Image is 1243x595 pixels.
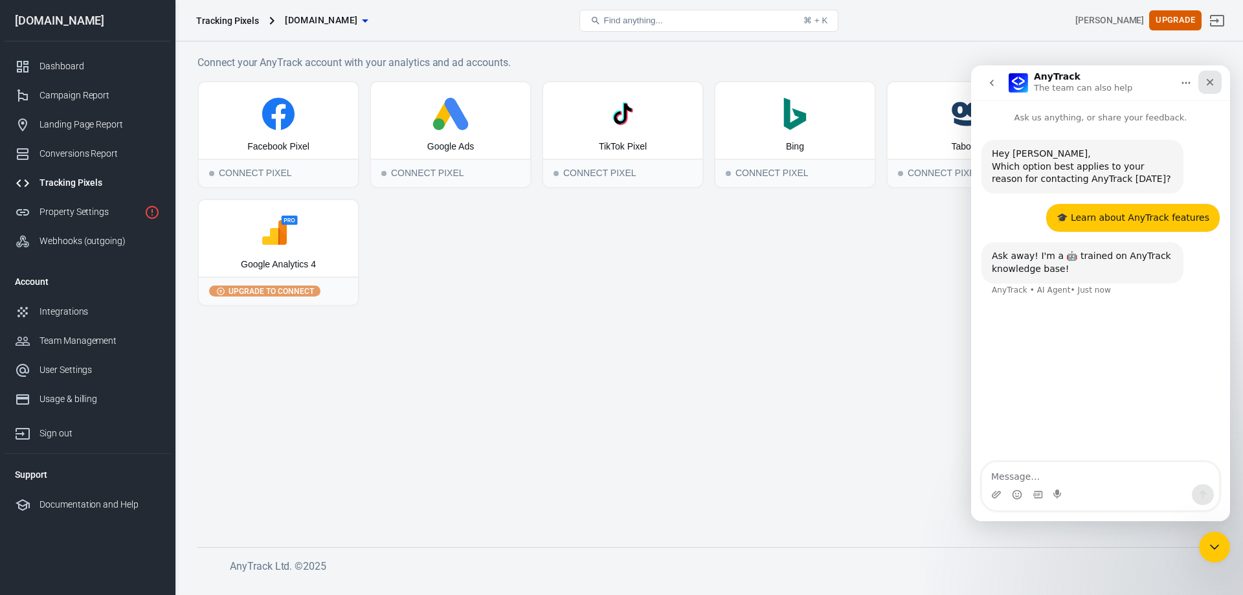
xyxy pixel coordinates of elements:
button: Facebook PixelConnect PixelConnect Pixel [197,81,359,188]
li: Account [5,266,170,297]
div: Conversions Report [39,147,160,161]
div: Bing [786,140,804,153]
button: Google Analytics 4Upgrade to connect [197,199,359,306]
div: Campaign Report [39,89,160,102]
a: Dashboard [5,52,170,81]
a: Tracking Pixels [5,168,170,197]
div: Integrations [39,305,160,319]
span: Connect Pixel [898,171,903,176]
span: Connect Pixel [381,171,386,176]
span: Find anything... [603,16,662,25]
span: Connect Pixel [209,171,214,176]
a: User Settings [5,355,170,385]
a: Landing Page Report [5,110,170,139]
iframe: Intercom live chat [1199,532,1230,563]
button: [DOMAIN_NAME] [280,8,373,32]
li: Support [5,459,170,490]
a: Webhooks (outgoing) [5,227,170,256]
div: Google Ads [427,140,474,153]
div: Connect Pixel [888,159,1047,187]
div: Taboola [951,140,983,153]
div: TikTok Pixel [599,140,647,153]
div: Connect Pixel [371,159,530,187]
div: User Settings [39,363,160,377]
a: Sign out [1202,5,1233,36]
div: Account id: x71P55Ew [1075,14,1144,27]
a: Sign out [5,414,170,448]
a: Conversions Report [5,139,170,168]
div: Landing Page Report [39,118,160,131]
a: Property Settings [5,197,170,227]
div: Dashboard [39,60,160,73]
div: Connect Pixel [543,159,702,187]
button: Google AdsConnect PixelConnect Pixel [370,81,532,188]
div: [DOMAIN_NAME] [5,15,170,27]
div: Connect Pixel [199,159,358,187]
h6: AnyTrack Ltd. © 2025 [230,558,1201,574]
a: Integrations [5,297,170,326]
a: Usage & billing [5,385,170,414]
div: Usage & billing [39,392,160,406]
iframe: Intercom live chat [971,65,1230,521]
span: Upgrade to connect [226,286,317,297]
a: Campaign Report [5,81,170,110]
div: Tracking Pixels [39,176,160,190]
span: Connect Pixel [554,171,559,176]
div: Webhooks (outgoing) [39,234,160,248]
span: terapiatheta.it [285,12,357,28]
div: Property Settings [39,205,139,219]
h6: Connect your AnyTrack account with your analytics and ad accounts. [197,54,1220,71]
div: Sign out [39,427,160,440]
button: TikTok PixelConnect PixelConnect Pixel [542,81,704,188]
button: Find anything...⌘ + K [579,10,838,32]
div: Google Analytics 4 [241,258,316,271]
div: Documentation and Help [39,498,160,511]
div: Tracking Pixels [196,14,259,27]
div: Facebook Pixel [247,140,309,153]
button: BingConnect PixelConnect Pixel [714,81,876,188]
div: ⌘ + K [803,16,827,25]
button: TaboolaConnect PixelConnect Pixel [886,81,1048,188]
a: Team Management [5,326,170,355]
svg: Property is not installed yet [144,205,160,220]
button: Upgrade [1149,10,1202,30]
span: Connect Pixel [726,171,731,176]
div: Connect Pixel [715,159,875,187]
div: Team Management [39,334,160,348]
